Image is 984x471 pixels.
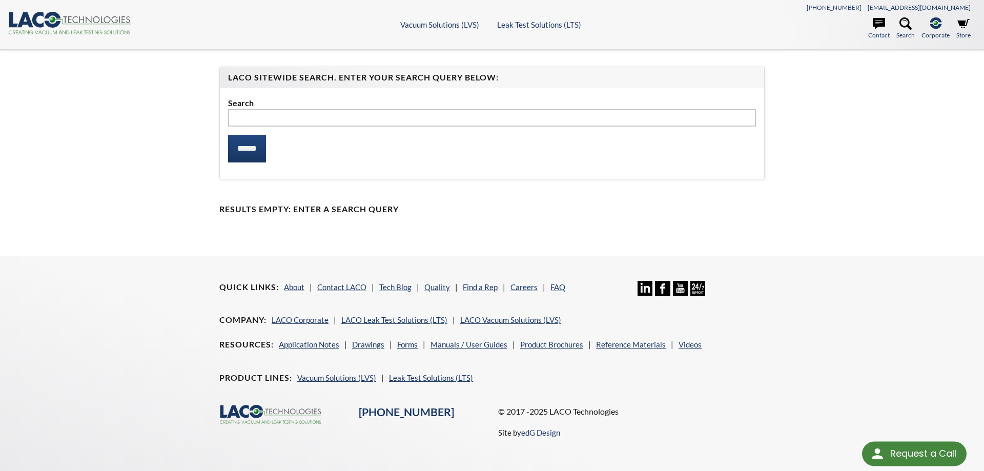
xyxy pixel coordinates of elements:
[279,340,339,349] a: Application Notes
[868,17,890,40] a: Contact
[317,282,366,292] a: Contact LACO
[520,340,583,349] a: Product Brochures
[379,282,412,292] a: Tech Blog
[521,428,560,437] a: edG Design
[868,4,971,11] a: [EMAIL_ADDRESS][DOMAIN_NAME]
[862,442,967,466] div: Request a Call
[397,340,418,349] a: Forms
[463,282,498,292] a: Find a Rep
[219,315,266,325] h4: Company
[219,282,279,293] h4: Quick Links
[400,20,479,29] a: Vacuum Solutions (LVS)
[679,340,702,349] a: Videos
[430,340,507,349] a: Manuals / User Guides
[228,96,756,110] label: Search
[690,289,705,298] a: 24/7 Support
[890,442,956,465] div: Request a Call
[550,282,565,292] a: FAQ
[498,426,560,439] p: Site by
[272,315,329,324] a: LACO Corporate
[807,4,862,11] a: [PHONE_NUMBER]
[359,405,454,419] a: [PHONE_NUMBER]
[596,340,666,349] a: Reference Materials
[424,282,450,292] a: Quality
[498,405,765,418] p: © 2017 -2025 LACO Technologies
[389,373,473,382] a: Leak Test Solutions (LTS)
[896,17,915,40] a: Search
[219,339,274,350] h4: Resources
[228,72,756,83] h4: LACO Sitewide Search. Enter your Search Query Below:
[510,282,538,292] a: Careers
[341,315,447,324] a: LACO Leak Test Solutions (LTS)
[869,446,886,462] img: round button
[219,204,765,215] h4: Results Empty: Enter a Search Query
[921,30,950,40] span: Corporate
[352,340,384,349] a: Drawings
[284,282,304,292] a: About
[297,373,376,382] a: Vacuum Solutions (LVS)
[956,17,971,40] a: Store
[460,315,561,324] a: LACO Vacuum Solutions (LVS)
[690,281,705,296] img: 24/7 Support Icon
[219,373,292,383] h4: Product Lines
[497,20,581,29] a: Leak Test Solutions (LTS)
